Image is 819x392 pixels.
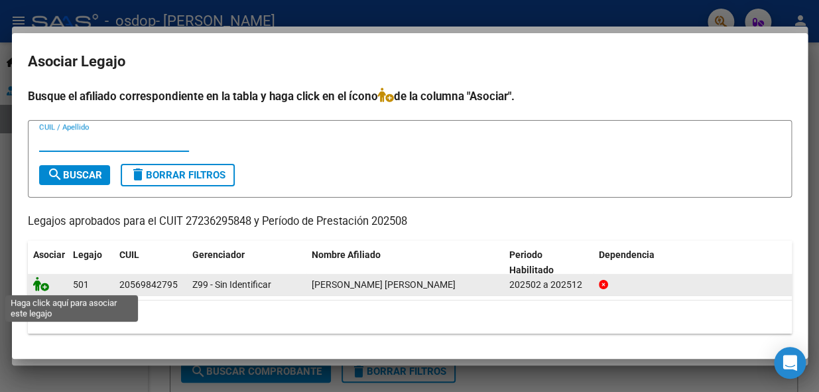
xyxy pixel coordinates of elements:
[599,249,655,260] span: Dependencia
[130,166,146,182] mat-icon: delete
[509,277,588,293] div: 202502 a 202512
[594,241,792,285] datatable-header-cell: Dependencia
[192,249,245,260] span: Gerenciador
[28,49,792,74] h2: Asociar Legajo
[114,241,187,285] datatable-header-cell: CUIL
[192,279,271,290] span: Z99 - Sin Identificar
[33,249,65,260] span: Asociar
[312,279,456,290] span: BENITEZ ENZO IBAI
[28,300,792,334] div: 1 registros
[119,277,178,293] div: 20569842795
[312,249,381,260] span: Nombre Afiliado
[187,241,306,285] datatable-header-cell: Gerenciador
[509,249,554,275] span: Periodo Habilitado
[47,166,63,182] mat-icon: search
[28,241,68,285] datatable-header-cell: Asociar
[73,249,102,260] span: Legajo
[121,164,235,186] button: Borrar Filtros
[73,279,89,290] span: 501
[119,249,139,260] span: CUIL
[306,241,505,285] datatable-header-cell: Nombre Afiliado
[774,347,806,379] div: Open Intercom Messenger
[68,241,114,285] datatable-header-cell: Legajo
[130,169,225,181] span: Borrar Filtros
[47,169,102,181] span: Buscar
[28,214,792,230] p: Legajos aprobados para el CUIT 27236295848 y Período de Prestación 202508
[28,88,792,105] h4: Busque el afiliado correspondiente en la tabla y haga click en el ícono de la columna "Asociar".
[504,241,594,285] datatable-header-cell: Periodo Habilitado
[39,165,110,185] button: Buscar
